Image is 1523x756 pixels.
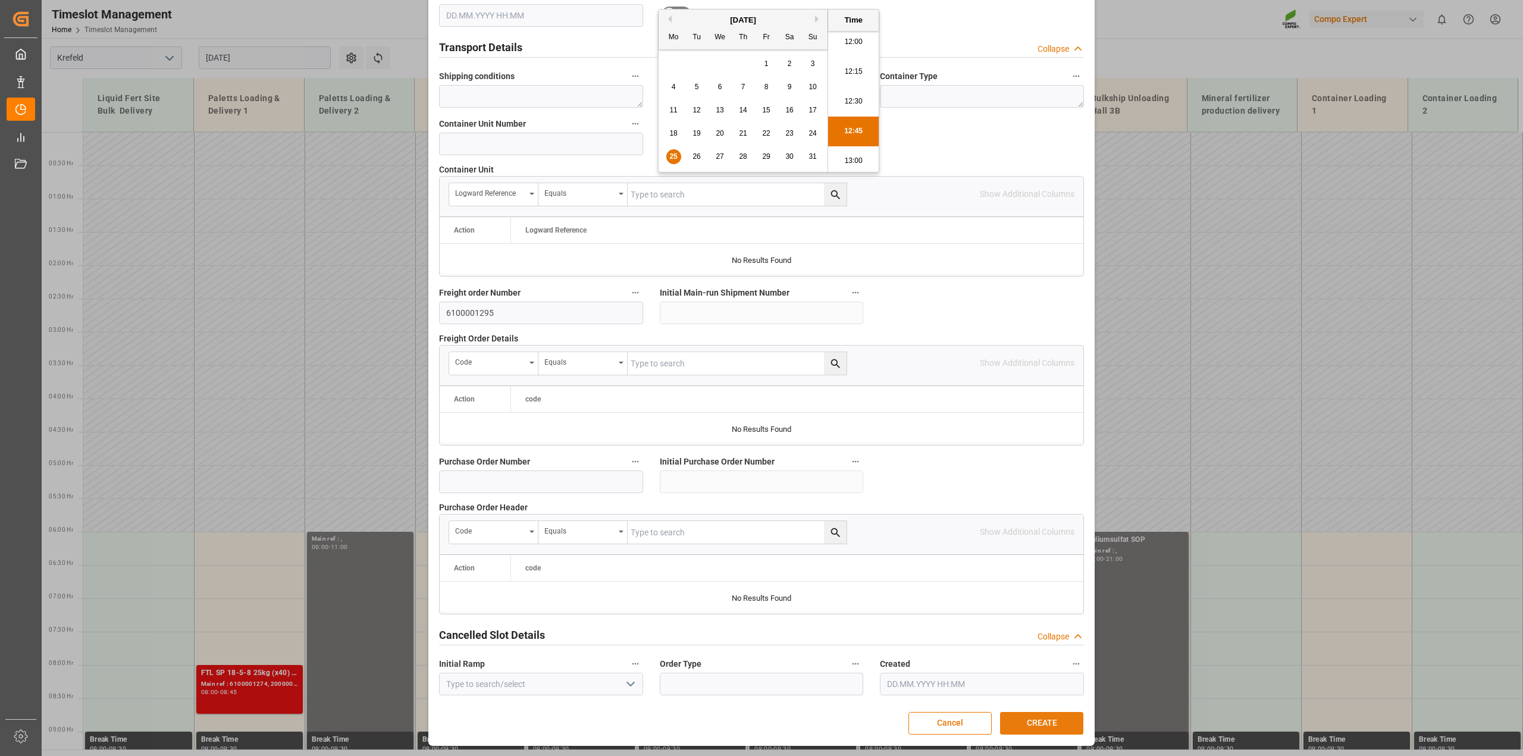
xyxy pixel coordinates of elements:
[666,103,681,118] div: Choose Monday, August 11th, 2025
[439,456,530,468] span: Purchase Order Number
[538,352,628,375] button: open menu
[525,564,541,572] span: code
[764,59,769,68] span: 1
[455,523,525,537] div: code
[828,57,879,87] li: 12:15
[716,129,723,137] span: 20
[824,521,847,544] button: search button
[828,146,879,176] li: 13:00
[690,126,704,141] div: Choose Tuesday, August 19th, 2025
[828,87,879,117] li: 12:30
[736,149,751,164] div: Choose Thursday, August 28th, 2025
[848,285,863,300] button: Initial Main-run Shipment Number
[782,57,797,71] div: Choose Saturday, August 2nd, 2025
[660,287,789,299] span: Initial Main-run Shipment Number
[454,564,475,572] div: Action
[741,83,745,91] span: 7
[690,30,704,45] div: Tu
[736,103,751,118] div: Choose Thursday, August 14th, 2025
[782,30,797,45] div: Sa
[666,149,681,164] div: Choose Monday, August 25th, 2025
[525,395,541,403] span: code
[669,129,677,137] span: 18
[713,103,728,118] div: Choose Wednesday, August 13th, 2025
[621,675,638,694] button: open menu
[538,183,628,206] button: open menu
[713,30,728,45] div: We
[690,103,704,118] div: Choose Tuesday, August 12th, 2025
[1068,656,1084,672] button: Created
[880,673,1084,695] input: DD.MM.YYYY HH:MM
[880,70,938,83] span: Container Type
[628,116,643,131] button: Container Unit Number
[762,106,770,114] span: 15
[759,149,774,164] div: Choose Friday, August 29th, 2025
[662,52,825,168] div: month 2025-08
[808,106,816,114] span: 17
[808,83,816,91] span: 10
[759,30,774,45] div: Fr
[782,126,797,141] div: Choose Saturday, August 23rd, 2025
[806,30,820,45] div: Su
[690,80,704,95] div: Choose Tuesday, August 5th, 2025
[695,83,699,91] span: 5
[788,83,792,91] span: 9
[848,656,863,672] button: Order Type
[828,27,879,57] li: 12:00
[806,80,820,95] div: Choose Sunday, August 10th, 2025
[525,226,587,234] span: Logward Reference
[785,106,793,114] span: 16
[692,152,700,161] span: 26
[782,80,797,95] div: Choose Saturday, August 9th, 2025
[455,185,525,199] div: Logward Reference
[666,126,681,141] div: Choose Monday, August 18th, 2025
[806,57,820,71] div: Choose Sunday, August 3rd, 2025
[669,106,677,114] span: 11
[806,149,820,164] div: Choose Sunday, August 31st, 2025
[669,152,677,161] span: 25
[544,354,615,368] div: Equals
[690,149,704,164] div: Choose Tuesday, August 26th, 2025
[449,352,538,375] button: open menu
[759,80,774,95] div: Choose Friday, August 8th, 2025
[764,83,769,91] span: 8
[439,627,545,643] h2: Cancelled Slot Details
[439,658,485,670] span: Initial Ramp
[455,354,525,368] div: code
[782,103,797,118] div: Choose Saturday, August 16th, 2025
[665,15,672,23] button: Previous Month
[1038,630,1069,643] div: Collapse
[815,15,822,23] button: Next Month
[1038,43,1069,55] div: Collapse
[713,149,728,164] div: Choose Wednesday, August 27th, 2025
[713,126,728,141] div: Choose Wednesday, August 20th, 2025
[824,352,847,375] button: search button
[439,332,518,345] span: Freight Order Details
[628,454,643,469] button: Purchase Order Number
[716,152,723,161] span: 27
[808,152,816,161] span: 31
[759,103,774,118] div: Choose Friday, August 15th, 2025
[439,673,643,695] input: Type to search/select
[659,14,828,26] div: [DATE]
[831,14,876,26] div: Time
[713,80,728,95] div: Choose Wednesday, August 6th, 2025
[439,39,522,55] h2: Transport Details
[824,183,847,206] button: search button
[454,395,475,403] div: Action
[666,30,681,45] div: Mo
[628,68,643,84] button: Shipping conditions
[439,501,528,514] span: Purchase Order Header
[692,129,700,137] span: 19
[672,83,676,91] span: 4
[908,712,992,735] button: Cancel
[788,59,792,68] span: 2
[449,183,538,206] button: open menu
[806,103,820,118] div: Choose Sunday, August 17th, 2025
[439,70,515,83] span: Shipping conditions
[785,152,793,161] span: 30
[697,7,708,20] span: No
[544,523,615,537] div: Equals
[660,658,701,670] span: Order Type
[628,656,643,672] button: Initial Ramp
